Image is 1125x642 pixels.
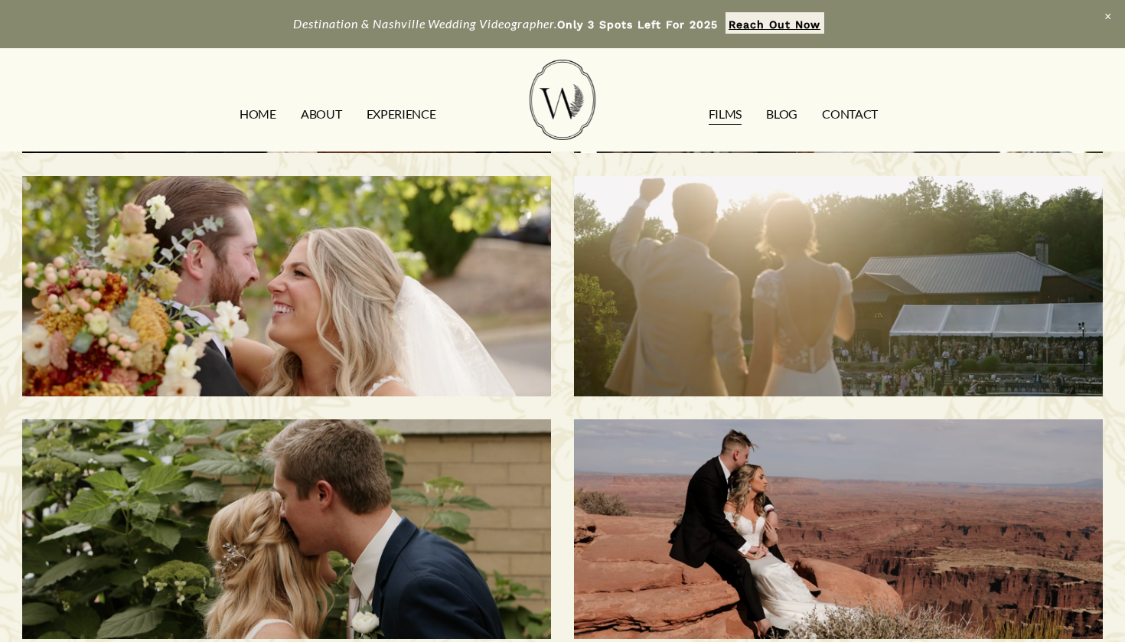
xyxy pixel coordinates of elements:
[240,102,276,126] a: HOME
[766,102,797,126] a: Blog
[574,176,1103,396] a: Dean & Sani | Franklin, TN
[530,60,595,140] img: Wild Fern Weddings
[574,419,1103,640] a: Natalie & Charley | Moab, UT
[22,419,551,640] a: Ashley & Jacob | Nashville, TN
[726,12,824,34] a: Reach Out Now
[301,102,341,126] a: ABOUT
[22,176,551,396] a: Melissa & Taylor | Nashville, TN
[367,102,436,126] a: EXPERIENCE
[729,18,820,31] strong: Reach Out Now
[709,102,742,126] a: FILMS
[822,102,878,126] a: CONTACT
